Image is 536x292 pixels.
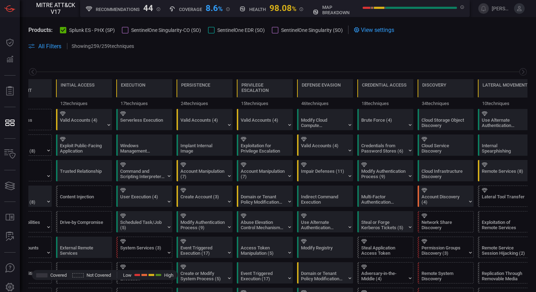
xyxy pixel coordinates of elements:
[237,79,293,109] div: TA0004: Privilege Escalation
[56,237,112,258] div: T1133: External Remote Services
[297,109,353,130] div: T1578: Modify Cloud Compute Infrastructure
[478,160,534,181] div: T1021: Remote Services
[249,7,266,12] h5: Health
[241,220,285,230] div: Abuse Elevation Control Mechanism (6)
[237,237,293,258] div: T1134: Access Token Manipulation
[179,7,202,12] h5: Coverage
[478,79,534,109] div: TA0008: Lateral Movement
[269,3,296,12] div: 98.08
[302,82,341,88] div: Defense Evasion
[361,143,406,154] div: Credentials from Password Stores (6)
[418,211,474,232] div: T1135: Network Share Discovery
[123,272,132,278] span: Low
[180,271,225,281] div: Create or Modify System Process (5)
[180,245,225,256] div: Event Triggered Execution (17)
[421,169,466,179] div: Cloud Infrastructure Discovery
[478,134,534,156] div: T1534: Internal Spearphishing
[482,271,526,281] div: Replication Through Removable Media
[492,6,511,11] span: [PERSON_NAME].[PERSON_NAME]
[237,186,293,207] div: T1484: Domain or Tenant Policy Modification
[478,109,534,130] div: T1550: Use Alternate Authentication Material
[38,43,61,50] span: All Filters
[301,271,345,281] div: Domain or Tenant Policy Modification (2)
[121,82,145,88] div: Execution
[180,220,225,230] div: Modify Authentication Process (9)
[418,109,474,130] div: T1619: Cloud Storage Object Discovery
[361,169,406,179] div: Modify Authentication Process (9)
[281,27,343,33] span: SentinelOne Singularity (SO)
[56,134,112,156] div: T1190: Exploit Public-Facing Application
[418,237,474,258] div: T1069: Permission Groups Discovery
[177,160,233,181] div: T1098: Account Manipulation
[60,143,104,154] div: Exploit Public-Facing Application
[56,186,112,207] div: T1659: Content Injection (Not covered)
[116,98,172,109] div: 17 techniques
[177,262,233,283] div: T1543: Create or Modify System Process
[177,109,233,130] div: T1078: Valid Accounts
[60,194,104,205] div: Content Injection
[421,220,466,230] div: Network Share Discovery
[206,3,223,12] div: 8.6
[241,271,285,281] div: Event Triggered Execution (17)
[1,260,18,277] button: Ask Us A Question
[361,220,406,230] div: Steal or Forge Kerberos Tickets (5)
[164,272,173,278] span: High
[357,211,413,232] div: T1558: Steal or Forge Kerberos Tickets
[237,160,293,181] div: T1098: Account Manipulation
[361,27,394,33] span: View settings
[357,109,413,130] div: T1110: Brute Force
[482,245,526,256] div: Remote Service Session Hijacking (2)
[116,134,172,156] div: T1047: Windows Management Instrumentation
[180,194,225,205] div: Create Account (3)
[60,26,115,33] button: Splunk ES - PHX (SP)
[237,134,293,156] div: T1068: Exploitation for Privilege Escalation
[56,98,112,109] div: 12 techniques
[421,194,466,205] div: Account Discovery (4)
[181,82,210,88] div: Persistence
[297,262,353,283] div: T1484: Domain or Tenant Policy Modification
[180,143,225,154] div: Implant Internal Image
[297,211,353,232] div: T1550: Use Alternate Authentication Material
[60,245,104,256] div: External Remote Services
[116,211,172,232] div: T1053: Scheduled Task/Job
[361,271,406,281] div: Adversary-in-the-Middle (4)
[354,26,394,34] div: View settings
[418,134,474,156] div: T1526: Cloud Service Discovery
[301,143,345,154] div: Valid Accounts (4)
[297,186,353,207] div: T1202: Indirect Command Execution
[357,98,413,109] div: 18 techniques
[120,143,164,154] div: Windows Management Instrumentation
[56,262,112,283] div: T1200: Hardware Additions (Not covered)
[357,186,413,207] div: T1621: Multi-Factor Authentication Request Generation
[478,186,534,207] div: T1570: Lateral Tool Transfer
[357,79,413,109] div: TA0006: Credential Access
[1,146,18,163] button: Inventory
[116,109,172,130] div: T1648: Serverless Execution
[116,79,172,109] div: TA0002: Execution
[1,228,18,245] button: ALERT ANALYSIS
[482,143,526,154] div: Internal Spearphishing
[418,79,474,109] div: TA0007: Discovery
[56,79,112,109] div: TA0001: Initial Access
[241,194,285,205] div: Domain or Tenant Policy Modification (2)
[482,220,526,230] div: Exploitation of Remote Services
[1,83,18,100] button: Reports
[297,160,353,181] div: T1562: Impair Defenses
[177,211,233,232] div: T1556: Modify Authentication Process
[50,272,67,278] span: Covered
[482,194,526,205] div: Lateral Tool Transfer
[418,98,474,109] div: 34 techniques
[72,43,134,49] p: Showing 259 / 259 techniques
[116,237,172,258] div: T1569: System Services
[56,211,112,232] div: T1189: Drive-by Compromise (Not covered)
[478,262,534,283] div: T1091: Replication Through Removable Media (Not covered)
[241,143,285,154] div: Exploitation for Privilege Escalation
[143,3,153,12] div: 44
[297,79,353,109] div: TA0005: Defense Evasion
[418,186,474,207] div: T1087: Account Discovery
[120,169,164,179] div: Command and Scripting Interpreter (12)
[36,2,75,15] span: MITRE ATT&CK V17
[60,169,104,179] div: Trusted Relationship
[482,82,527,88] div: Lateral Movement
[421,117,466,128] div: Cloud Storage Object Discovery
